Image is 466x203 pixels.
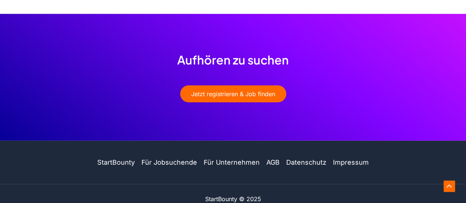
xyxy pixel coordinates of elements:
[180,85,286,102] a: Jetzt registrieren & Job finden
[200,157,263,168] a: Für Unternehmen
[263,157,283,168] a: AGB
[283,157,330,168] a: Datenschutz
[13,157,453,168] nav: Seiten-Navigation
[138,157,200,168] a: Für Jobsuchende
[97,157,138,168] a: StartBounty
[137,52,329,67] h2: Aufhören zu suchen
[330,157,369,168] a: Impressum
